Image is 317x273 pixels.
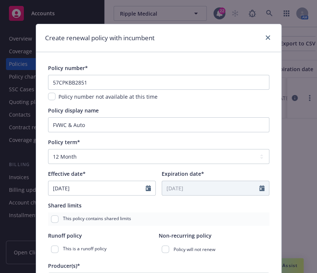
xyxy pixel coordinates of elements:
[48,232,82,239] span: Runoff policy
[48,181,146,195] input: MM/DD/YYYY
[162,170,204,177] span: Expiration date*
[146,185,151,191] svg: Calendar
[259,185,264,191] svg: Calendar
[45,33,155,43] h1: Create renewal policy with incumbent
[48,242,159,256] div: This is a runoff policy
[159,242,269,256] div: Policy will not renew
[48,262,80,269] span: Producer(s)*
[159,232,212,239] span: Non-recurring policy
[48,202,82,209] span: Shared limits
[162,181,259,195] input: MM/DD/YYYY
[263,33,272,42] a: close
[48,170,86,177] span: Effective date*
[48,212,269,226] div: This policy contains shared limits
[48,139,80,146] span: Policy term*
[48,64,88,72] span: Policy number*
[48,107,99,114] span: Policy display name
[58,93,158,100] span: Policy number not available at this time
